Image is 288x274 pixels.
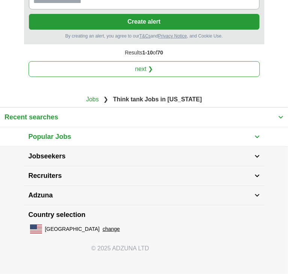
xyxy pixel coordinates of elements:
a: next ❯ [29,61,260,77]
img: toggle icon [255,194,260,197]
div: By creating an alert, you agree to our and , and Cookie Use. [29,33,259,39]
a: Jobs [86,96,99,102]
a: T&Cs [139,33,151,39]
span: 1-10 [142,50,153,56]
img: toggle icon [255,155,260,158]
span: Jobseekers [29,151,66,161]
span: ❯ [104,96,109,102]
span: [GEOGRAPHIC_DATA] [45,225,100,233]
a: Privacy Notice [158,33,187,39]
img: toggle icon [255,135,260,139]
img: toggle icon [278,116,283,119]
span: Adzuna [29,190,53,200]
strong: Think tank Jobs in [US_STATE] [113,96,202,102]
img: US flag [30,224,42,233]
span: Popular Jobs [29,132,71,142]
img: toggle icon [255,174,260,178]
span: Recruiters [29,171,62,181]
span: 70 [157,50,163,56]
h4: Country selection [24,205,264,224]
button: change [103,225,120,233]
span: Recent searches [5,112,58,122]
div: Results of [24,44,264,61]
button: Create alert [29,14,259,30]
